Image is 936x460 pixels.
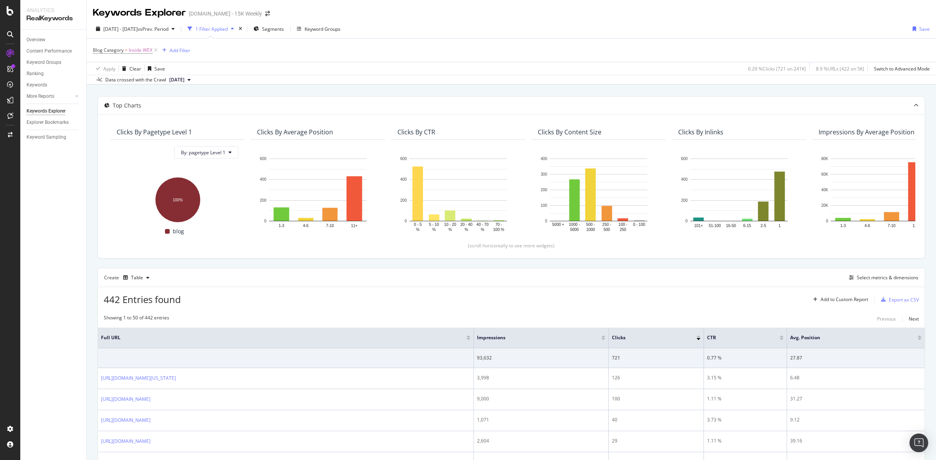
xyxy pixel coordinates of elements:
[117,173,238,224] svg: A chart.
[707,437,784,444] div: 1.11 %
[857,274,918,281] div: Select metrics & dimensions
[125,47,128,53] span: =
[27,47,72,55] div: Content Performance
[821,297,868,302] div: Add to Custom Report
[305,26,340,32] div: Keyword Groups
[612,334,685,341] span: Clicks
[154,65,165,72] div: Save
[101,334,455,341] span: Full URL
[104,293,181,306] span: 442 Entries found
[444,222,457,227] text: 10 - 20
[541,157,547,161] text: 400
[477,222,489,227] text: 40 - 70
[460,222,473,227] text: 20 - 40
[257,128,333,136] div: Clicks By Average Position
[27,47,81,55] a: Content Performance
[681,198,688,203] text: 200
[27,81,47,89] div: Keywords
[129,45,152,56] span: Inside WEX
[260,198,266,203] text: 200
[260,178,266,182] text: 400
[541,172,547,176] text: 300
[27,70,44,78] div: Ranking
[707,334,768,341] span: CTR
[404,219,407,223] text: 0
[173,227,184,236] span: blog
[619,222,628,227] text: 100 -
[570,227,579,232] text: 5000
[707,374,784,381] div: 3.15 %
[821,172,828,176] text: 60K
[414,222,422,227] text: 0 - 5
[117,128,192,136] div: Clicks By pagetype Level 1
[432,227,436,232] text: %
[612,416,700,423] div: 40
[477,374,605,381] div: 3,998
[27,58,81,67] a: Keyword Groups
[495,222,502,227] text: 70 -
[448,227,452,232] text: %
[541,203,547,208] text: 100
[27,107,66,115] div: Keywords Explorer
[889,296,919,303] div: Export as CSV
[173,198,183,202] text: 100%
[790,374,922,381] div: 6.48
[397,155,519,233] svg: A chart.
[709,224,721,228] text: 51-100
[27,36,45,44] div: Overview
[103,65,115,72] div: Apply
[612,354,700,361] div: 721
[101,395,151,403] a: [URL][DOMAIN_NAME]
[93,23,178,35] button: [DATE] - [DATE]vsPrev. Period
[93,62,115,75] button: Apply
[477,437,605,444] div: 2,604
[166,75,194,85] button: [DATE]
[250,23,287,35] button: Segments
[874,65,930,72] div: Switch to Advanced Mode
[101,374,176,382] a: [URL][DOMAIN_NAME][US_STATE]
[919,26,930,32] div: Save
[819,128,915,136] div: Impressions By Average Position
[477,334,589,341] span: Impressions
[184,23,237,35] button: 1 Filter Applied
[351,224,358,228] text: 11+
[264,219,266,223] text: 0
[237,25,244,33] div: times
[620,227,626,232] text: 250
[612,437,700,444] div: 29
[477,354,605,361] div: 93,632
[612,395,700,402] div: 100
[257,155,379,233] div: A chart.
[790,416,922,423] div: 9.12
[681,157,688,161] text: 600
[707,354,784,361] div: 0.77 %
[821,188,828,192] text: 40K
[278,224,284,228] text: 1-3
[603,227,610,232] text: 500
[586,227,595,232] text: 1000
[877,314,896,324] button: Previous
[120,271,152,284] button: Table
[27,6,80,14] div: Analytics
[169,76,184,83] span: 2025 Sep. 8th
[464,227,468,232] text: %
[826,219,828,223] text: 0
[104,271,152,284] div: Create
[678,155,800,233] svg: A chart.
[27,118,69,127] div: Explorer Bookmarks
[760,224,766,228] text: 2-5
[909,23,930,35] button: Save
[913,224,919,228] text: 11+
[707,416,784,423] div: 3.73 %
[27,70,81,78] a: Ranking
[138,26,168,32] span: vs Prev. Period
[260,157,266,161] text: 600
[181,149,225,156] span: By: pagetype Level 1
[538,128,601,136] div: Clicks By Content Size
[27,81,81,89] a: Keywords
[170,47,190,54] div: Add Filter
[131,275,143,280] div: Table
[909,434,928,452] div: Open Intercom Messenger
